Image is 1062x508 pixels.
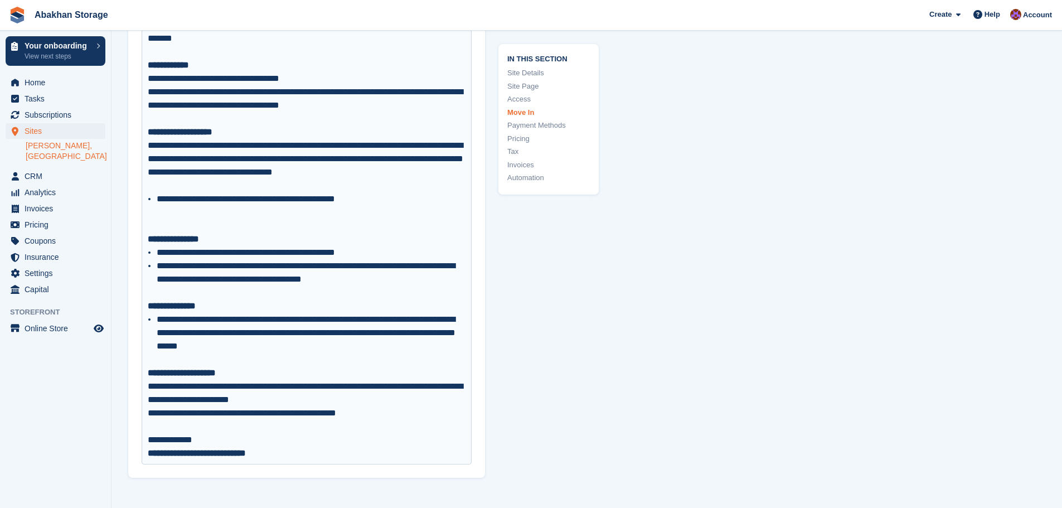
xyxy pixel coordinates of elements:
[6,107,105,123] a: menu
[25,282,91,297] span: Capital
[1010,9,1021,20] img: William Abakhan
[507,120,590,131] a: Payment Methods
[6,249,105,265] a: menu
[25,42,91,50] p: Your onboarding
[25,217,91,233] span: Pricing
[25,107,91,123] span: Subscriptions
[6,168,105,184] a: menu
[1023,9,1052,21] span: Account
[30,6,113,24] a: Abakhan Storage
[6,233,105,249] a: menu
[929,9,952,20] span: Create
[507,172,590,183] a: Automation
[10,307,111,318] span: Storefront
[985,9,1000,20] span: Help
[6,75,105,90] a: menu
[25,265,91,281] span: Settings
[6,91,105,107] a: menu
[25,123,91,139] span: Sites
[507,94,590,105] a: Access
[507,80,590,91] a: Site Page
[507,52,590,63] span: In this section
[25,91,91,107] span: Tasks
[25,249,91,265] span: Insurance
[6,123,105,139] a: menu
[25,233,91,249] span: Coupons
[9,7,26,23] img: stora-icon-8386f47178a22dfd0bd8f6a31ec36ba5ce8667c1dd55bd0f319d3a0aa187defe.svg
[25,168,91,184] span: CRM
[6,36,105,66] a: Your onboarding View next steps
[92,322,105,335] a: Preview store
[6,185,105,200] a: menu
[25,321,91,336] span: Online Store
[507,146,590,157] a: Tax
[6,217,105,233] a: menu
[507,67,590,79] a: Site Details
[26,141,105,162] a: [PERSON_NAME], [GEOGRAPHIC_DATA]
[6,201,105,216] a: menu
[25,185,91,200] span: Analytics
[6,321,105,336] a: menu
[6,282,105,297] a: menu
[6,265,105,281] a: menu
[25,51,91,61] p: View next steps
[25,201,91,216] span: Invoices
[507,107,590,118] a: Move In
[25,75,91,90] span: Home
[507,133,590,144] a: Pricing
[507,159,590,170] a: Invoices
